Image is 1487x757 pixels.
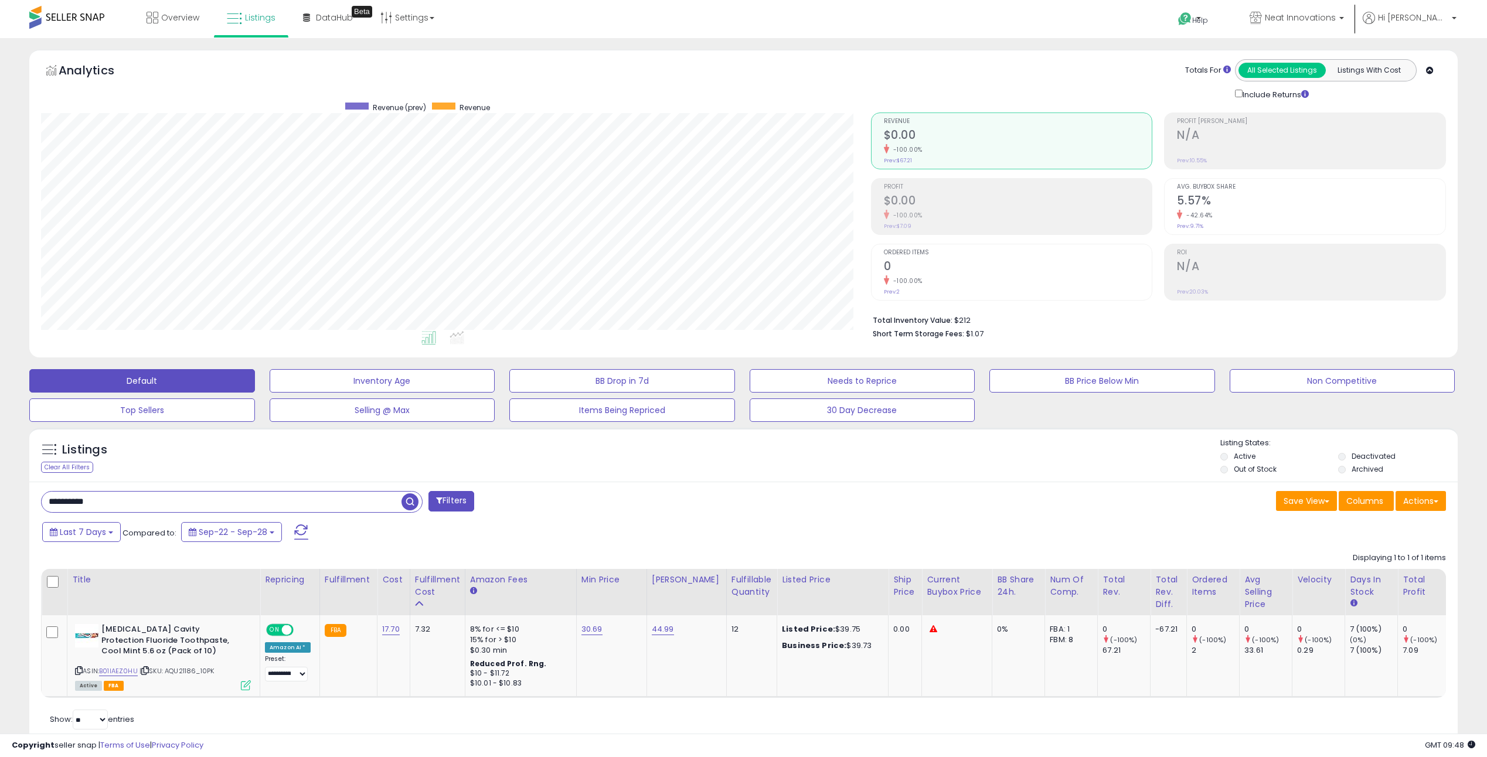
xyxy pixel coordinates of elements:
[1396,491,1446,511] button: Actions
[750,398,975,422] button: 30 Day Decrease
[1238,63,1326,78] button: All Selected Listings
[1425,739,1475,751] span: 2025-10-6 09:48 GMT
[997,624,1036,635] div: 0%
[1177,223,1203,230] small: Prev: 9.71%
[884,128,1152,144] h2: $0.00
[60,526,106,538] span: Last 7 Days
[889,277,923,285] small: -100.00%
[59,62,137,81] h5: Analytics
[1325,63,1413,78] button: Listings With Cost
[1350,598,1357,609] small: Days In Stock.
[382,574,405,586] div: Cost
[966,328,984,339] span: $1.07
[652,574,722,586] div: [PERSON_NAME]
[581,574,642,586] div: Min Price
[782,623,835,635] b: Listed Price:
[873,312,1437,326] li: $212
[1305,635,1332,645] small: (-100%)
[889,145,923,154] small: -100.00%
[41,462,93,473] div: Clear All Filters
[782,640,846,651] b: Business Price:
[1244,624,1292,635] div: 0
[12,739,55,751] strong: Copyright
[415,574,460,598] div: Fulfillment Cost
[265,642,311,653] div: Amazon AI *
[1339,491,1394,511] button: Columns
[1297,574,1340,586] div: Velocity
[325,574,372,586] div: Fulfillment
[1350,645,1397,656] div: 7 (100%)
[161,12,199,23] span: Overview
[199,526,267,538] span: Sep-22 - Sep-28
[1350,635,1366,645] small: (0%)
[509,369,735,393] button: BB Drop in 7d
[782,574,883,586] div: Listed Price
[470,669,567,678] div: $10 - $11.72
[884,250,1152,256] span: Ordered Items
[581,623,603,635] a: 30.69
[750,369,975,393] button: Needs to Reprice
[104,681,124,691] span: FBA
[75,624,251,689] div: ASIN:
[152,739,203,751] a: Privacy Policy
[415,624,456,635] div: 7.32
[1110,635,1137,645] small: (-100%)
[1350,624,1397,635] div: 7 (100%)
[1226,87,1323,101] div: Include Returns
[1230,369,1455,393] button: Non Competitive
[1265,12,1336,23] span: Neat Innovations
[62,442,107,458] h5: Listings
[884,184,1152,190] span: Profit
[1276,491,1337,511] button: Save View
[382,623,400,635] a: 17.70
[889,211,923,220] small: -100.00%
[1378,12,1448,23] span: Hi [PERSON_NAME]
[1352,464,1383,474] label: Archived
[470,635,567,645] div: 15% for > $10
[139,666,214,676] span: | SKU: AQU21186_10PK
[1177,250,1445,256] span: ROI
[1050,574,1093,598] div: Num of Comp.
[884,288,900,295] small: Prev: 2
[470,624,567,635] div: 8% for <= $10
[100,739,150,751] a: Terms of Use
[1297,645,1345,656] div: 0.29
[1403,574,1445,598] div: Total Profit
[265,655,311,681] div: Preset:
[325,624,346,637] small: FBA
[1363,12,1457,38] a: Hi [PERSON_NAME]
[270,398,495,422] button: Selling @ Max
[1410,635,1437,645] small: (-100%)
[927,574,987,598] div: Current Buybox Price
[470,574,571,586] div: Amazon Fees
[1353,553,1446,564] div: Displaying 1 to 1 of 1 items
[1182,211,1213,220] small: -42.64%
[1177,288,1208,295] small: Prev: 20.03%
[1234,451,1255,461] label: Active
[1155,624,1178,635] div: -67.21
[884,260,1152,275] h2: 0
[1155,574,1182,611] div: Total Rev. Diff.
[123,527,176,538] span: Compared to:
[29,398,255,422] button: Top Sellers
[731,624,768,635] div: 12
[101,624,244,660] b: [MEDICAL_DATA] Cavity Protection Fluoride Toothpaste, Cool Mint 5.6 oz (Pack of 10)
[884,157,912,164] small: Prev: $67.21
[731,574,772,598] div: Fulfillable Quantity
[884,118,1152,125] span: Revenue
[42,522,121,542] button: Last 7 Days
[1403,624,1450,635] div: 0
[873,315,952,325] b: Total Inventory Value:
[1103,645,1150,656] div: 67.21
[1192,15,1208,25] span: Help
[29,369,255,393] button: Default
[884,223,911,230] small: Prev: $7.09
[782,640,879,651] div: $39.73
[873,329,964,339] b: Short Term Storage Fees:
[1050,624,1088,635] div: FBA: 1
[1350,574,1393,598] div: Days In Stock
[50,714,134,725] span: Show: entries
[352,6,372,18] div: Tooltip anchor
[1346,495,1383,507] span: Columns
[267,625,282,635] span: ON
